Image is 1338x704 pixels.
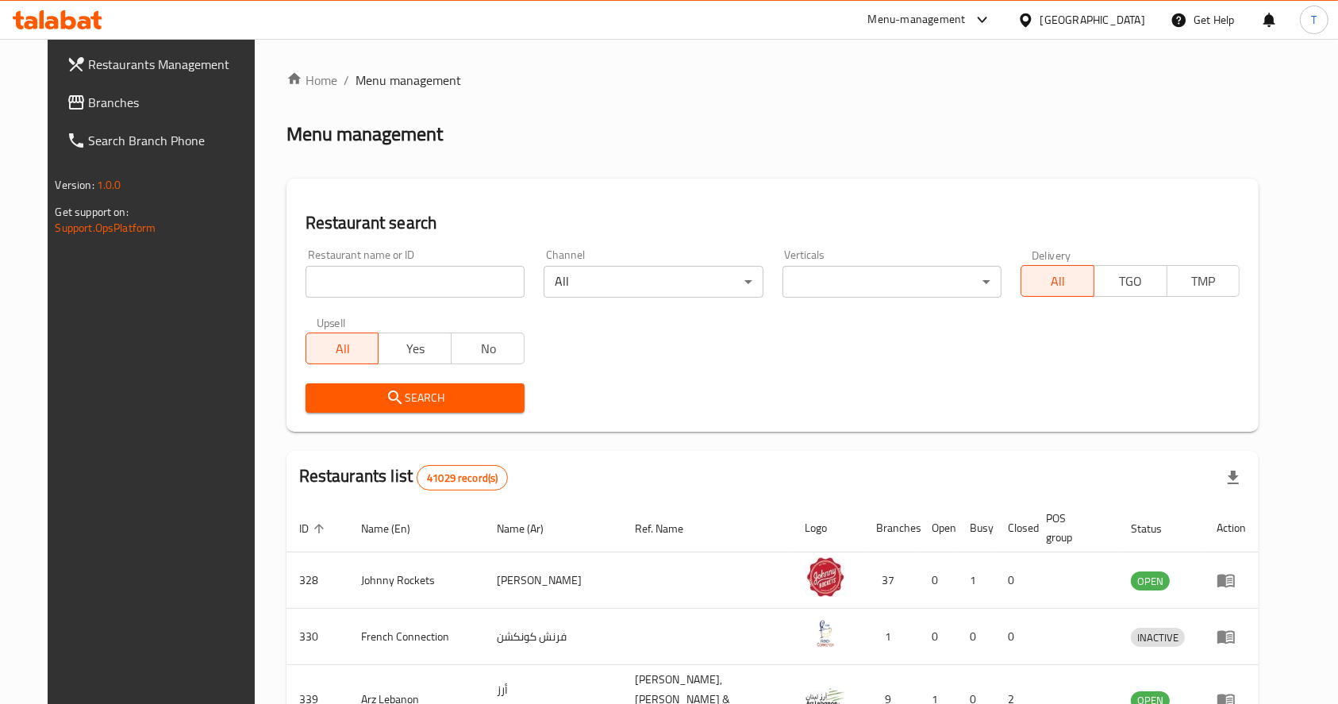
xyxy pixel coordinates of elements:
[458,337,518,360] span: No
[920,504,958,552] th: Open
[89,131,259,150] span: Search Branch Phone
[635,519,704,538] span: Ref. Name
[1174,270,1234,293] span: TMP
[484,609,622,665] td: فرنش كونكشن
[54,121,271,160] a: Search Branch Phone
[484,552,622,609] td: [PERSON_NAME]
[56,202,129,222] span: Get support on:
[958,609,996,665] td: 0
[782,266,1002,298] div: ​
[306,266,525,298] input: Search for restaurant name or ID..
[864,504,920,552] th: Branches
[89,93,259,112] span: Branches
[286,552,348,609] td: 328
[451,333,525,364] button: No
[348,552,485,609] td: Johnny Rockets
[1040,11,1145,29] div: [GEOGRAPHIC_DATA]
[1131,572,1170,591] span: OPEN
[1311,11,1317,29] span: T
[1094,265,1167,297] button: TGO
[864,552,920,609] td: 37
[1021,265,1094,297] button: All
[348,609,485,665] td: French Connection
[1167,265,1240,297] button: TMP
[958,504,996,552] th: Busy
[299,464,509,490] h2: Restaurants list
[286,609,348,665] td: 330
[793,504,864,552] th: Logo
[1204,504,1259,552] th: Action
[996,504,1034,552] th: Closed
[313,337,373,360] span: All
[89,55,259,74] span: Restaurants Management
[1131,628,1185,647] div: INACTIVE
[1131,629,1185,647] span: INACTIVE
[318,388,512,408] span: Search
[356,71,461,90] span: Menu management
[344,71,349,90] li: /
[1131,571,1170,591] div: OPEN
[97,175,121,195] span: 1.0.0
[317,317,346,328] label: Upsell
[54,45,271,83] a: Restaurants Management
[286,121,443,147] h2: Menu management
[958,552,996,609] td: 1
[920,552,958,609] td: 0
[56,175,94,195] span: Version:
[544,266,763,298] div: All
[1047,509,1100,547] span: POS group
[497,519,564,538] span: Name (Ar)
[805,614,845,653] img: French Connection
[306,211,1240,235] h2: Restaurant search
[385,337,445,360] span: Yes
[1131,519,1182,538] span: Status
[306,333,379,364] button: All
[378,333,452,364] button: Yes
[1217,627,1246,646] div: Menu
[417,471,507,486] span: 41029 record(s)
[868,10,966,29] div: Menu-management
[299,519,329,538] span: ID
[56,217,156,238] a: Support.OpsPlatform
[805,557,845,597] img: Johnny Rockets
[306,383,525,413] button: Search
[1032,249,1071,260] label: Delivery
[286,71,337,90] a: Home
[1217,571,1246,590] div: Menu
[361,519,431,538] span: Name (En)
[286,71,1259,90] nav: breadcrumb
[1101,270,1161,293] span: TGO
[920,609,958,665] td: 0
[996,609,1034,665] td: 0
[996,552,1034,609] td: 0
[54,83,271,121] a: Branches
[1214,459,1252,497] div: Export file
[864,609,920,665] td: 1
[1028,270,1088,293] span: All
[417,465,508,490] div: Total records count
